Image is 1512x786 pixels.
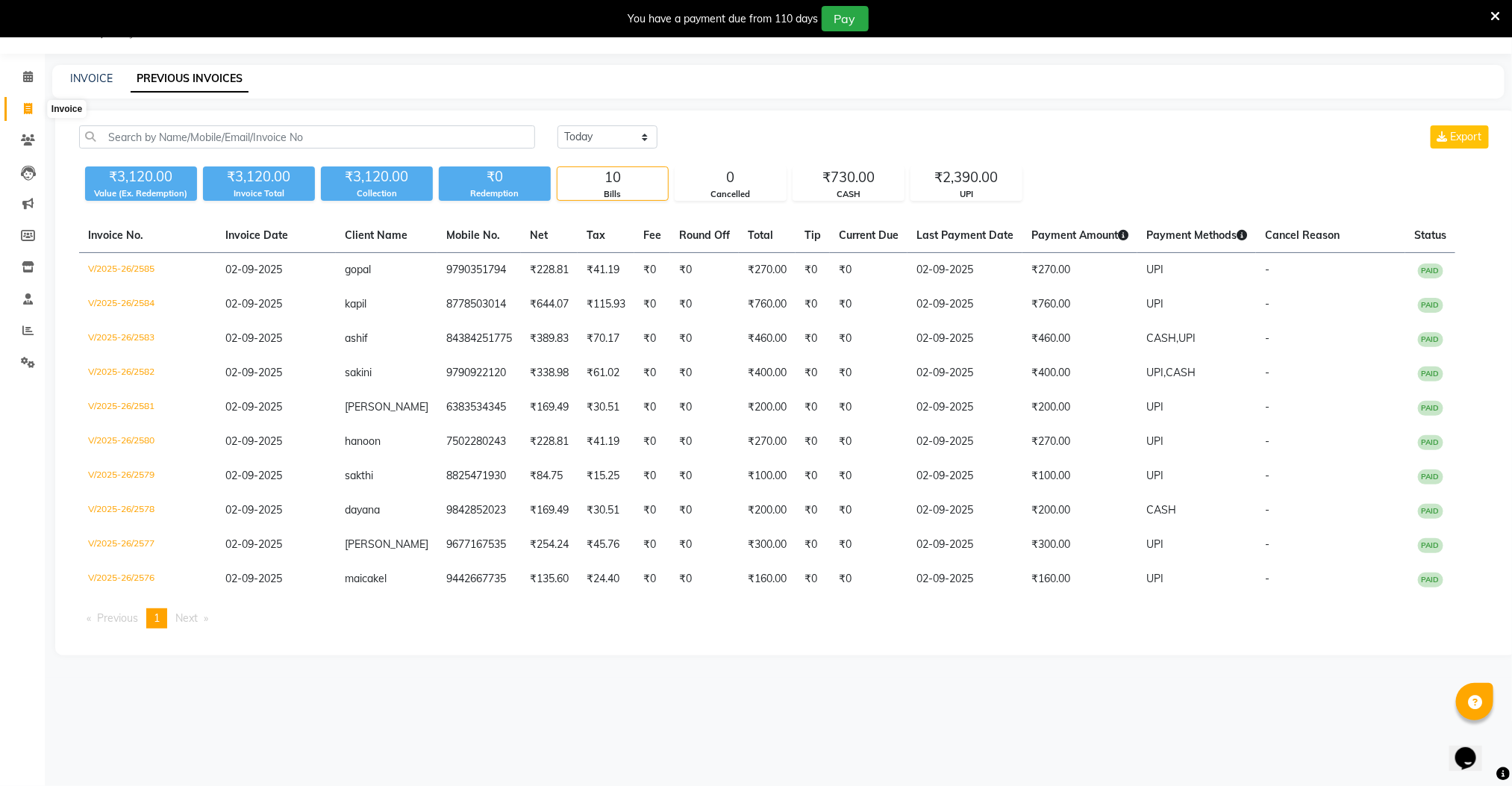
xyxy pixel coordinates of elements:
[1146,228,1247,242] span: Payment Methods
[578,425,634,459] td: ₹41.19
[345,400,428,414] span: [PERSON_NAME]
[345,503,380,517] span: dayana
[634,459,670,493] td: ₹0
[48,100,86,118] div: Invoice
[675,188,786,201] div: Cancelled
[345,434,381,448] span: hanoon
[634,425,670,459] td: ₹0
[578,459,634,493] td: ₹15.25
[175,611,198,625] span: Next
[79,493,216,528] td: V/2025-26/2578
[907,528,1022,562] td: 02-09-2025
[79,287,216,322] td: V/2025-26/2584
[557,167,668,188] div: 10
[839,228,899,242] span: Current Due
[1022,322,1137,356] td: ₹460.00
[830,425,907,459] td: ₹0
[79,425,216,459] td: V/2025-26/2580
[437,562,521,596] td: 9442667735
[521,562,578,596] td: ₹135.60
[1451,130,1482,143] span: Export
[907,253,1022,288] td: 02-09-2025
[679,228,730,242] span: Round Off
[796,253,830,288] td: ₹0
[911,167,1022,188] div: ₹2,390.00
[634,322,670,356] td: ₹0
[830,493,907,528] td: ₹0
[830,459,907,493] td: ₹0
[1022,390,1137,425] td: ₹200.00
[907,493,1022,528] td: 02-09-2025
[79,125,535,149] input: Search by Name/Mobile/Email/Invoice No
[1431,125,1489,149] button: Export
[437,322,521,356] td: 84384251775
[1146,537,1163,551] span: UPI
[154,611,160,625] span: 1
[739,287,796,322] td: ₹760.00
[79,608,1492,629] nav: Pagination
[521,528,578,562] td: ₹254.24
[225,503,282,517] span: 02-09-2025
[1418,504,1443,519] span: PAID
[1418,435,1443,450] span: PAID
[830,390,907,425] td: ₹0
[670,390,739,425] td: ₹0
[1265,297,1269,311] span: -
[830,322,907,356] td: ₹0
[437,390,521,425] td: 6383534345
[70,72,113,85] a: INVOICE
[437,287,521,322] td: 8778503014
[1265,400,1269,414] span: -
[437,459,521,493] td: 8825471930
[1022,493,1137,528] td: ₹200.00
[1146,297,1163,311] span: UPI
[739,253,796,288] td: ₹270.00
[578,253,634,288] td: ₹41.19
[521,459,578,493] td: ₹84.75
[225,572,282,585] span: 02-09-2025
[907,562,1022,596] td: 02-09-2025
[85,166,197,187] div: ₹3,120.00
[796,425,830,459] td: ₹0
[1022,425,1137,459] td: ₹270.00
[437,528,521,562] td: 9677167535
[79,528,216,562] td: V/2025-26/2577
[345,331,368,345] span: ashif
[97,611,138,625] span: Previous
[739,562,796,596] td: ₹160.00
[446,228,500,242] span: Mobile No.
[670,425,739,459] td: ₹0
[796,322,830,356] td: ₹0
[321,187,433,200] div: Collection
[739,356,796,390] td: ₹400.00
[805,228,821,242] span: Tip
[1146,366,1166,379] span: UPI,
[521,287,578,322] td: ₹644.07
[830,562,907,596] td: ₹0
[634,287,670,322] td: ₹0
[225,297,282,311] span: 02-09-2025
[634,562,670,596] td: ₹0
[748,228,773,242] span: Total
[1022,528,1137,562] td: ₹300.00
[345,537,428,551] span: [PERSON_NAME]
[437,425,521,459] td: 7502280243
[79,253,216,288] td: V/2025-26/2585
[670,528,739,562] td: ₹0
[345,263,371,276] span: gopal
[578,562,634,596] td: ₹24.40
[521,322,578,356] td: ₹389.83
[439,187,551,200] div: Redemption
[225,400,282,414] span: 02-09-2025
[907,459,1022,493] td: 02-09-2025
[225,263,282,276] span: 02-09-2025
[1265,537,1269,551] span: -
[1146,469,1163,482] span: UPI
[793,167,904,188] div: ₹730.00
[830,528,907,562] td: ₹0
[739,425,796,459] td: ₹270.00
[1146,434,1163,448] span: UPI
[793,188,904,201] div: CASH
[796,493,830,528] td: ₹0
[634,528,670,562] td: ₹0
